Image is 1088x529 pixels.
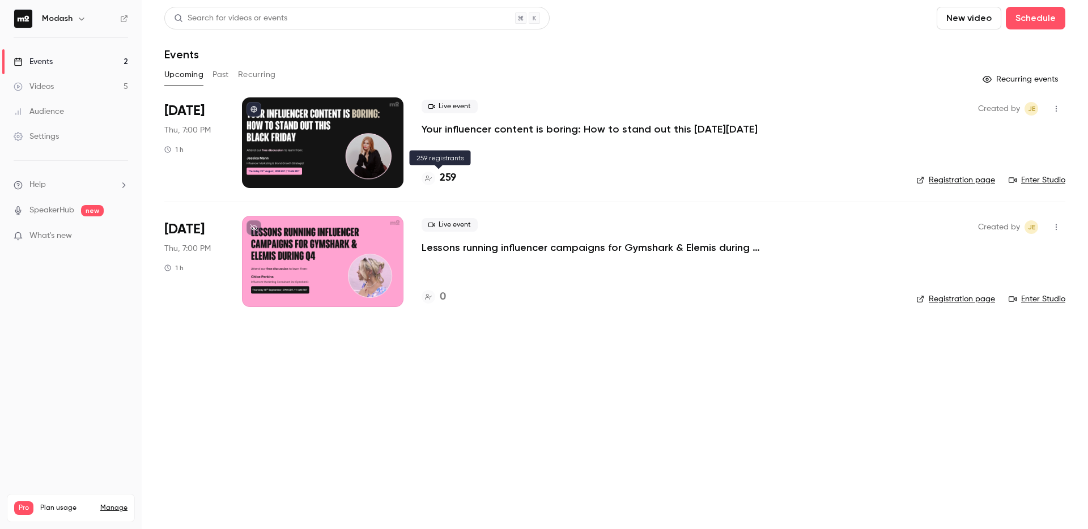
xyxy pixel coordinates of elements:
[164,97,224,188] div: Aug 28 Thu, 7:00 PM (Europe/London)
[164,125,211,136] span: Thu, 7:00 PM
[100,504,127,513] a: Manage
[40,504,93,513] span: Plan usage
[440,170,456,186] h4: 259
[81,205,104,216] span: new
[422,170,456,186] a: 259
[440,289,446,305] h4: 0
[1025,220,1038,234] span: Jack Eaton
[164,145,184,154] div: 1 h
[978,220,1020,234] span: Created by
[916,293,995,305] a: Registration page
[238,66,276,84] button: Recurring
[937,7,1001,29] button: New video
[164,216,224,306] div: Sep 18 Thu, 7:00 PM (Europe/London)
[422,218,478,232] span: Live event
[29,230,72,242] span: What's new
[29,179,46,191] span: Help
[1009,293,1065,305] a: Enter Studio
[422,241,762,254] a: Lessons running influencer campaigns for Gymshark & Elemis during Q4
[14,56,53,67] div: Events
[1025,102,1038,116] span: Jack Eaton
[1006,7,1065,29] button: Schedule
[422,100,478,113] span: Live event
[14,501,33,515] span: Pro
[164,48,199,61] h1: Events
[164,220,205,238] span: [DATE]
[174,12,287,24] div: Search for videos or events
[164,243,211,254] span: Thu, 7:00 PM
[14,10,32,28] img: Modash
[14,81,54,92] div: Videos
[978,102,1020,116] span: Created by
[422,289,446,305] a: 0
[14,179,128,191] li: help-dropdown-opener
[42,13,73,24] h6: Modash
[14,106,64,117] div: Audience
[977,70,1065,88] button: Recurring events
[1009,174,1065,186] a: Enter Studio
[29,204,74,216] a: SpeakerHub
[164,66,203,84] button: Upcoming
[422,122,758,136] a: Your influencer content is boring: How to stand out this [DATE][DATE]
[164,263,184,272] div: 1 h
[916,174,995,186] a: Registration page
[1028,220,1035,234] span: JE
[1028,102,1035,116] span: JE
[212,66,229,84] button: Past
[14,131,59,142] div: Settings
[164,102,205,120] span: [DATE]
